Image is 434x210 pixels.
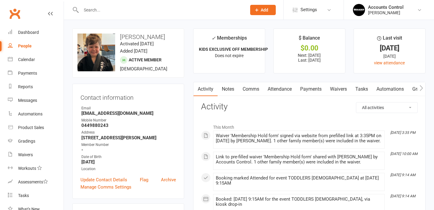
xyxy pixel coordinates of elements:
[216,197,382,207] div: Booked: [DATE] 9:15AM for the event TODDLERS [DEMOGRAPHIC_DATA], via kiosk drop-in
[18,98,37,103] div: Messages
[81,147,176,153] strong: -
[18,152,33,157] div: Waivers
[18,125,44,130] div: Product Sales
[296,82,326,96] a: Payments
[300,3,317,17] span: Settings
[359,45,420,51] div: [DATE]
[261,8,268,12] span: Add
[81,123,176,128] strong: 0449880243
[279,45,340,51] div: $0.00
[326,82,351,96] a: Waivers
[18,71,37,76] div: Payments
[8,66,64,80] a: Payments
[18,139,35,144] div: Gradings
[353,4,365,16] img: thumb_image1701918351.png
[216,154,382,165] div: Link to pre-filled waiver 'Membership Hold form' shared with [PERSON_NAME] by Accounts Control. 1...
[18,84,33,89] div: Reports
[81,135,176,141] strong: [STREET_ADDRESS][PERSON_NAME]
[77,34,115,71] img: image1758177469.png
[120,48,147,54] time: Added [DATE]
[216,133,382,144] div: Waiver 'Membership Hold form' signed via website from prefilled link at 3:35PM on [DATE] by [PERS...
[129,57,162,62] span: Active member
[81,111,176,116] strong: [EMAIL_ADDRESS][DOMAIN_NAME]
[374,60,405,65] a: view attendance
[359,53,420,60] div: [DATE]
[18,111,42,116] div: Automations
[120,66,167,72] span: [DEMOGRAPHIC_DATA]
[390,194,415,198] i: [DATE] 9:14 AM
[120,41,154,47] time: Activated [DATE]
[8,121,64,134] a: Product Sales
[390,131,415,135] i: [DATE] 3:35 PM
[201,102,418,111] h3: Activity
[193,82,218,96] a: Activity
[299,34,320,45] div: $ Balance
[18,44,32,48] div: People
[140,176,148,183] a: Flag
[238,82,263,96] a: Comms
[8,94,64,107] a: Messages
[81,130,176,135] div: Address
[80,92,176,101] h3: Contact information
[77,34,179,40] h3: [PERSON_NAME]
[8,107,64,121] a: Automations
[199,47,268,52] strong: KIDS EXCLUSIVE OFF MEMBERSHIP
[372,82,408,96] a: Automations
[212,35,215,41] i: ✓
[8,162,64,175] a: Workouts
[8,134,64,148] a: Gradings
[79,6,242,14] input: Search...
[212,34,247,45] div: Memberships
[390,152,417,156] i: [DATE] 10:00 AM
[377,34,402,45] div: Last visit
[81,105,176,111] div: Email
[80,183,131,191] a: Manage Comms Settings
[81,142,176,148] div: Member Number
[8,189,64,202] a: Tasks
[81,159,176,165] strong: [DATE]
[7,6,22,21] a: Clubworx
[8,39,64,53] a: People
[18,30,39,35] div: Dashboard
[8,53,64,66] a: Calendar
[8,175,64,189] a: Assessments
[8,80,64,94] a: Reports
[18,57,35,62] div: Calendar
[81,166,176,172] div: Location
[81,118,176,123] div: Mobile Number
[368,5,404,10] div: Accounts Control
[201,121,418,131] li: This Month
[161,176,176,183] a: Archive
[215,53,244,58] span: Does not expire
[351,82,372,96] a: Tasks
[18,193,29,198] div: Tasks
[218,82,238,96] a: Notes
[18,166,36,171] div: Workouts
[390,173,415,177] i: [DATE] 9:14 AM
[8,26,64,39] a: Dashboard
[18,179,48,184] div: Assessments
[250,5,276,15] button: Add
[80,176,127,183] a: Update Contact Details
[279,53,340,63] p: Next: [DATE] Last: [DATE]
[216,176,382,186] div: Booking marked Attended for event TODDLERS [DEMOGRAPHIC_DATA] at [DATE] 9:15AM
[368,10,404,15] div: [PERSON_NAME]
[81,154,176,160] div: Date of Birth
[8,148,64,162] a: Waivers
[263,82,296,96] a: Attendance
